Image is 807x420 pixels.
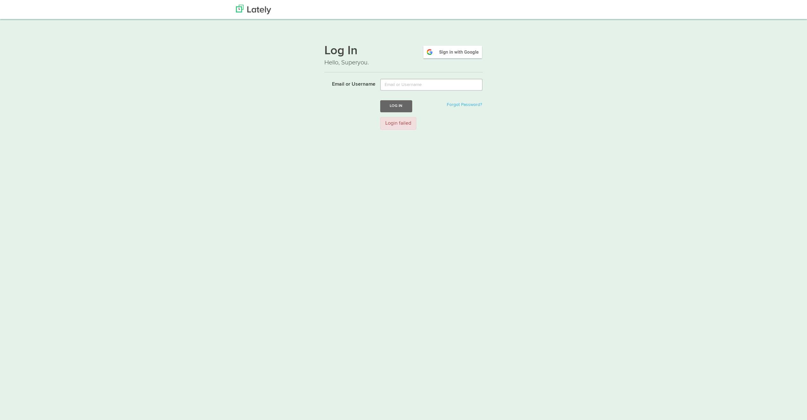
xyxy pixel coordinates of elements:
button: Log In [380,100,412,112]
p: Hello, Superyou. [324,58,483,67]
img: Lately [236,5,271,14]
input: Email or Username [380,79,483,91]
div: Login failed [380,117,416,130]
a: Forgot Password? [447,102,482,107]
img: google-signin.png [422,45,483,59]
h1: Log In [324,45,483,58]
label: Email or Username [320,79,376,88]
